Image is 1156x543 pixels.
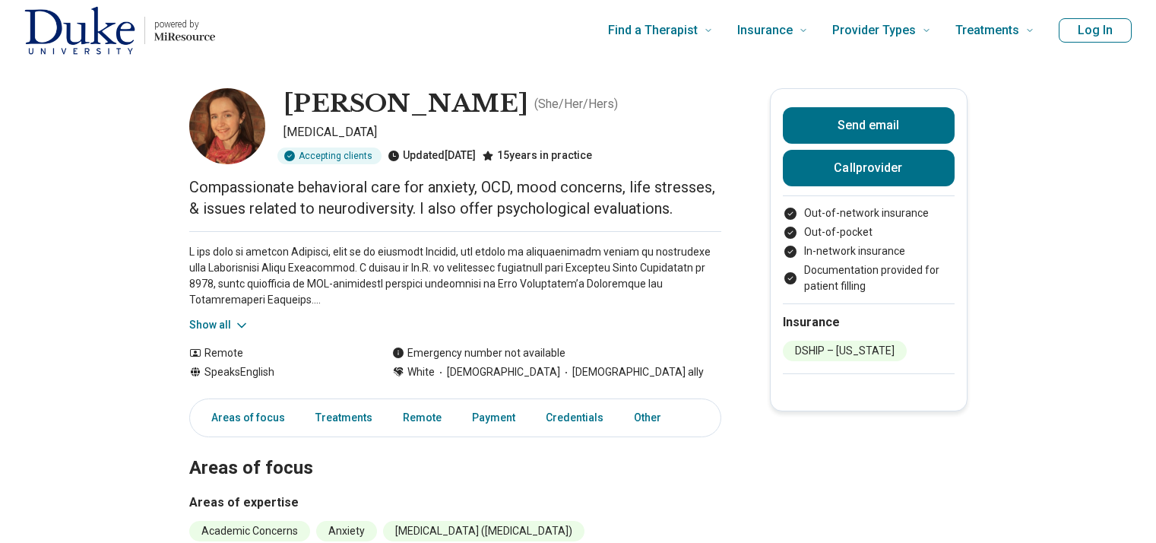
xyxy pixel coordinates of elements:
img: Lindsey Copeland, Psychologist [189,88,265,164]
h3: Areas of expertise [189,494,721,512]
button: Callprovider [783,150,955,186]
div: 15 years in practice [482,148,592,164]
li: DSHIP – [US_STATE] [783,341,907,361]
span: White [407,364,435,380]
li: Anxiety [316,521,377,541]
span: Treatments [955,20,1019,41]
span: Insurance [737,20,793,41]
li: [MEDICAL_DATA] ([MEDICAL_DATA]) [383,521,584,541]
a: Treatments [306,402,382,433]
div: Accepting clients [277,148,382,164]
span: [DEMOGRAPHIC_DATA] ally [560,364,704,380]
a: Credentials [537,402,613,433]
span: Provider Types [832,20,916,41]
h2: Insurance [783,313,955,332]
a: Areas of focus [193,402,294,433]
ul: Payment options [783,205,955,294]
p: ( She/Her/Hers ) [534,95,618,113]
li: Documentation provided for patient filling [783,262,955,294]
a: Remote [394,402,451,433]
li: Academic Concerns [189,521,310,541]
a: Home page [24,6,215,55]
li: Out-of-pocket [783,224,955,240]
div: Updated [DATE] [388,148,476,164]
button: Show all [189,317,249,333]
p: powered by [154,18,215,30]
p: Compassionate behavioral care for anxiety, OCD, mood concerns, life stresses, & issues related to... [189,176,721,219]
div: Speaks English [189,364,362,380]
button: Log In [1059,18,1132,43]
p: [MEDICAL_DATA] [283,123,721,141]
li: Out-of-network insurance [783,205,955,221]
h2: Areas of focus [189,419,721,481]
div: Remote [189,345,362,361]
a: Other [625,402,679,433]
a: Payment [463,402,524,433]
h1: [PERSON_NAME] [283,88,528,120]
span: [DEMOGRAPHIC_DATA] [435,364,560,380]
p: L ips dolo si ametcon Adipisci, elit se do eiusmodt Incidid, utl etdolo ma aliquaenimadm veniam q... [189,244,721,308]
div: Emergency number not available [392,345,565,361]
button: Send email [783,107,955,144]
span: Find a Therapist [608,20,698,41]
li: In-network insurance [783,243,955,259]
